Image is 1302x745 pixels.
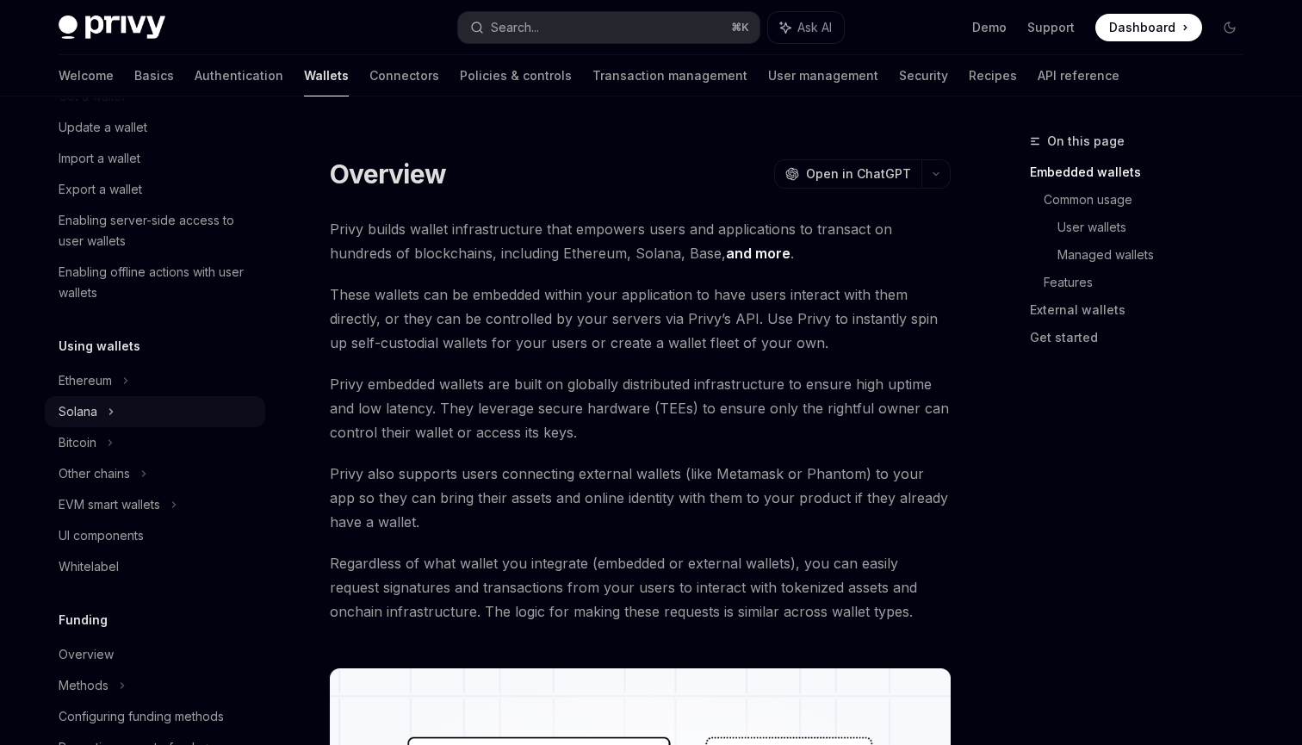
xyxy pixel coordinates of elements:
div: EVM smart wallets [59,494,160,515]
div: Enabling server-side access to user wallets [59,210,255,251]
a: External wallets [1030,296,1257,324]
a: Basics [134,55,174,96]
span: These wallets can be embedded within your application to have users interact with them directly, ... [330,282,951,355]
div: Export a wallet [59,179,142,200]
a: Support [1027,19,1075,36]
a: Enabling server-side access to user wallets [45,205,265,257]
a: Export a wallet [45,174,265,205]
a: Get started [1030,324,1257,351]
span: Privy embedded wallets are built on globally distributed infrastructure to ensure high uptime and... [330,372,951,444]
div: Update a wallet [59,117,147,138]
a: User wallets [1057,214,1257,241]
div: Search... [491,17,539,38]
button: Search...⌘K [458,12,759,43]
a: Connectors [369,55,439,96]
button: Open in ChatGPT [774,159,921,189]
h1: Overview [330,158,446,189]
h5: Funding [59,610,108,630]
a: Update a wallet [45,112,265,143]
a: Dashboard [1095,14,1202,41]
div: UI components [59,525,144,546]
a: Managed wallets [1057,241,1257,269]
a: and more [726,245,790,263]
span: Privy also supports users connecting external wallets (like Metamask or Phantom) to your app so t... [330,462,951,534]
span: ⌘ K [731,21,749,34]
a: Configuring funding methods [45,701,265,732]
a: Whitelabel [45,551,265,582]
button: Toggle dark mode [1216,14,1243,41]
a: Demo [972,19,1007,36]
div: Solana [59,401,97,422]
div: Whitelabel [59,556,119,577]
a: Common usage [1044,186,1257,214]
a: UI components [45,520,265,551]
div: Bitcoin [59,432,96,453]
h5: Using wallets [59,336,140,357]
div: Overview [59,644,114,665]
button: Ask AI [768,12,844,43]
span: Privy builds wallet infrastructure that empowers users and applications to transact on hundreds o... [330,217,951,265]
a: Security [899,55,948,96]
div: Ethereum [59,370,112,391]
a: Transaction management [592,55,747,96]
a: Overview [45,639,265,670]
span: Dashboard [1109,19,1175,36]
span: Regardless of what wallet you integrate (embedded or external wallets), you can easily request si... [330,551,951,624]
span: Open in ChatGPT [806,165,911,183]
div: Configuring funding methods [59,706,224,727]
div: Enabling offline actions with user wallets [59,262,255,303]
a: Authentication [195,55,283,96]
a: Recipes [969,55,1017,96]
div: Methods [59,675,108,696]
a: Enabling offline actions with user wallets [45,257,265,308]
a: Wallets [304,55,349,96]
a: API reference [1038,55,1119,96]
a: Policies & controls [460,55,572,96]
span: Ask AI [797,19,832,36]
img: dark logo [59,16,165,40]
a: Embedded wallets [1030,158,1257,186]
a: Features [1044,269,1257,296]
a: Welcome [59,55,114,96]
div: Import a wallet [59,148,140,169]
a: User management [768,55,878,96]
span: On this page [1047,131,1125,152]
a: Import a wallet [45,143,265,174]
div: Other chains [59,463,130,484]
